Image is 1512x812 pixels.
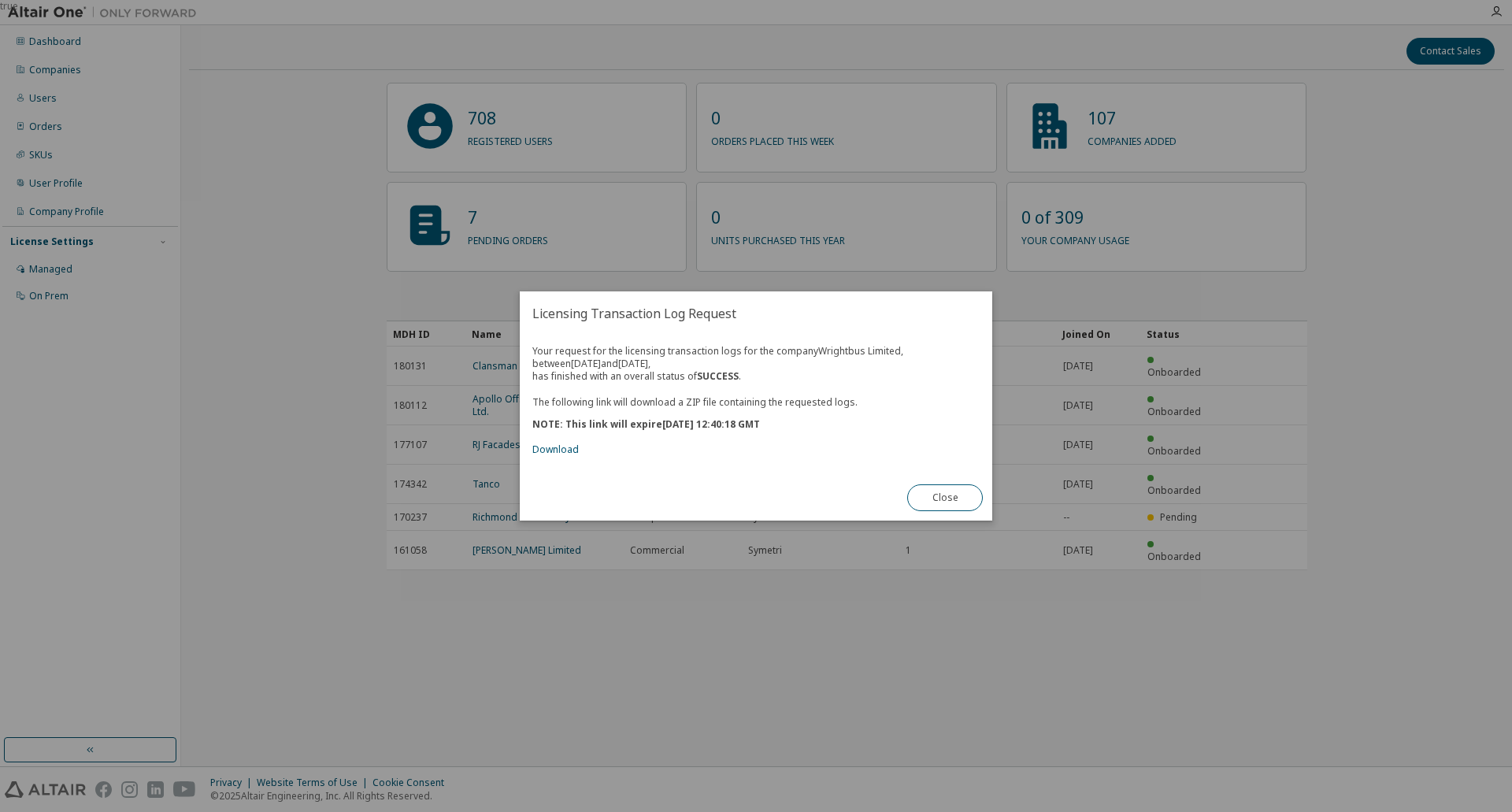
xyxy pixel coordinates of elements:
[907,484,983,511] button: Close
[697,369,739,383] b: SUCCESS
[532,395,980,409] p: The following link will download a ZIP file containing the requested logs.
[532,345,980,456] div: Your request for the licensing transaction logs for the company Wrightbus Limited , between [DATE...
[532,443,579,456] a: Download
[532,417,760,431] b: NOTE: This link will expire [DATE] 12:40:18 GMT
[520,291,992,336] h2: Licensing Transaction Log Request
